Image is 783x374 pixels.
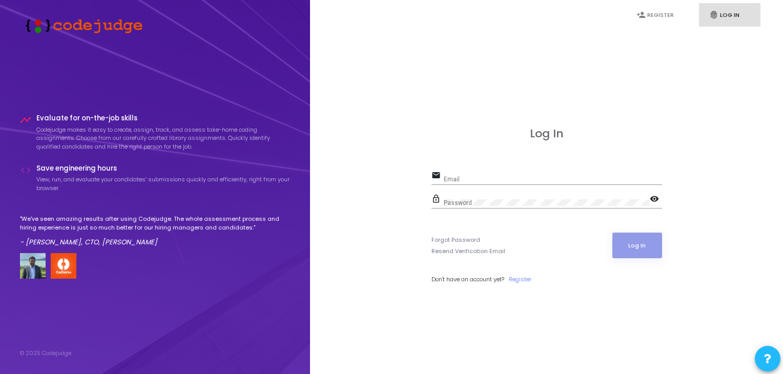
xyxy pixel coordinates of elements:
h4: Evaluate for on-the-job skills [36,114,291,122]
i: timeline [20,114,31,126]
h4: Save engineering hours [36,164,291,173]
img: company-logo [51,253,76,279]
a: fingerprintLog In [699,3,760,27]
a: Resend Verification Email [431,247,505,256]
mat-icon: visibility [650,194,662,206]
span: Don't have an account yet? [431,275,504,283]
h3: Log In [431,127,662,140]
i: person_add [636,10,646,19]
p: "We've seen amazing results after using Codejudge. The whole assessment process and hiring experi... [20,215,291,232]
input: Email [444,176,662,183]
i: code [20,164,31,176]
div: © 2025 Codejudge [20,349,71,358]
p: View, run, and evaluate your candidates’ submissions quickly and efficiently, right from your bro... [36,175,291,192]
a: Register [509,275,531,284]
mat-icon: email [431,170,444,182]
img: user image [20,253,46,279]
a: Forgot Password [431,236,480,244]
i: fingerprint [709,10,718,19]
p: Codejudge makes it easy to create, assign, track, and assess take-home coding assignments. Choose... [36,126,291,151]
em: - [PERSON_NAME], CTO, [PERSON_NAME] [20,237,157,247]
a: person_addRegister [626,3,688,27]
mat-icon: lock_outline [431,194,444,206]
button: Log In [612,233,662,258]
